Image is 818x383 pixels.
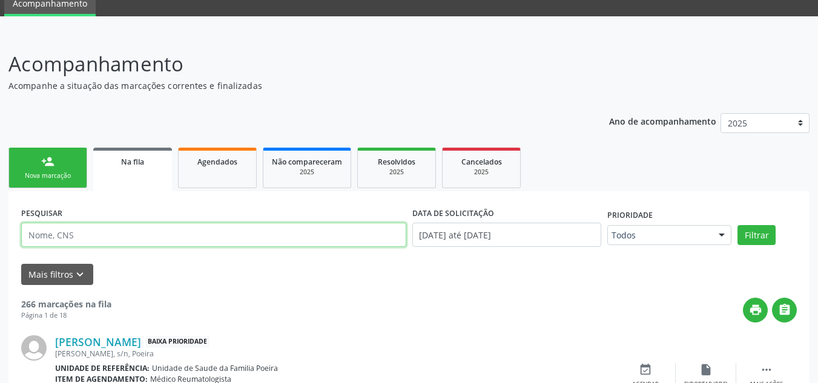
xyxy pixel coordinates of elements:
[366,168,427,177] div: 2025
[272,168,342,177] div: 2025
[41,155,54,168] div: person_add
[412,223,602,247] input: Selecione um intervalo
[749,303,762,316] i: print
[772,298,797,322] button: 
[607,206,653,225] label: Prioridade
[21,204,62,223] label: PESQUISAR
[55,363,150,373] b: Unidade de referência:
[21,310,111,321] div: Página 1 de 18
[760,363,773,376] i: 
[21,298,111,310] strong: 266 marcações na fila
[612,229,707,241] span: Todos
[609,113,716,128] p: Ano de acompanhamento
[461,157,502,167] span: Cancelados
[778,303,791,316] i: 
[21,264,93,285] button: Mais filtroskeyboard_arrow_down
[639,363,652,376] i: event_available
[73,268,87,281] i: keyboard_arrow_down
[197,157,237,167] span: Agendados
[272,157,342,167] span: Não compareceram
[412,204,494,223] label: DATA DE SOLICITAÇÃO
[743,298,768,322] button: print
[55,335,141,349] a: [PERSON_NAME]
[18,171,78,180] div: Nova marcação
[378,157,415,167] span: Resolvidos
[8,49,569,79] p: Acompanhamento
[8,79,569,92] p: Acompanhe a situação das marcações correntes e finalizadas
[451,168,512,177] div: 2025
[55,349,615,359] div: [PERSON_NAME], s/n, Poeira
[145,336,209,349] span: Baixa Prioridade
[152,363,278,373] span: Unidade de Saude da Familia Poeira
[737,225,776,246] button: Filtrar
[699,363,713,376] i: insert_drive_file
[21,223,406,247] input: Nome, CNS
[121,157,144,167] span: Na fila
